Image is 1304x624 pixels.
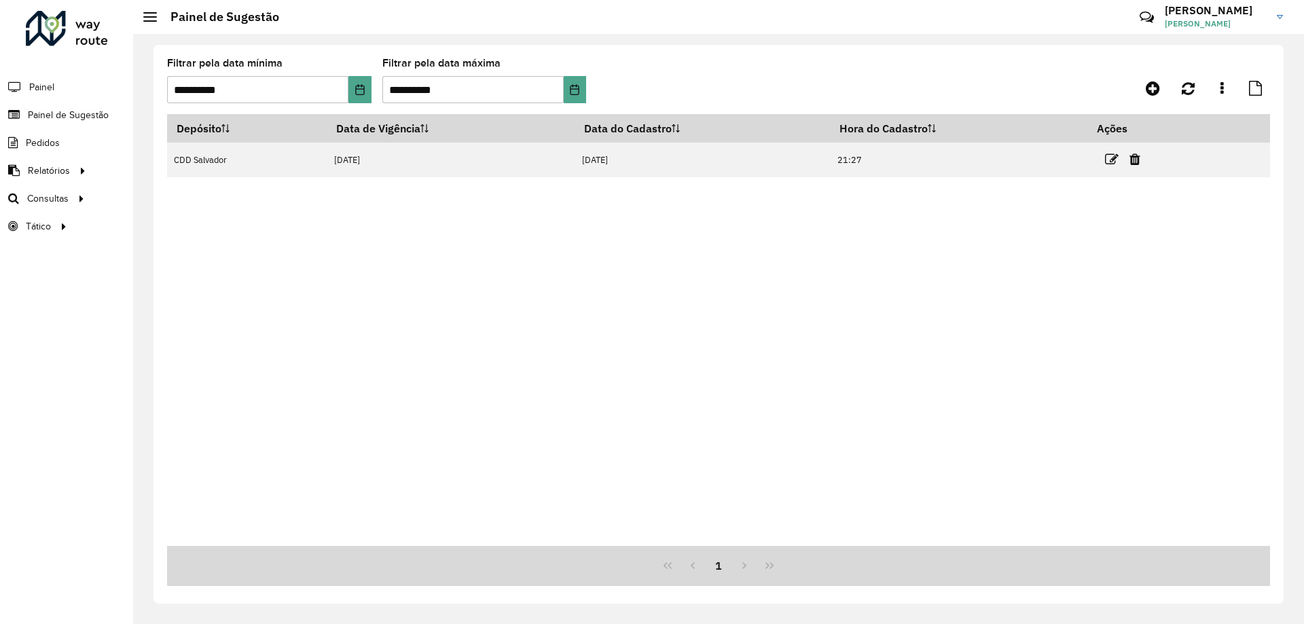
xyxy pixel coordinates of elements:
[830,114,1087,143] th: Hora do Cadastro
[167,143,327,177] td: CDD Salvador
[382,55,501,71] label: Filtrar pela data máxima
[28,164,70,178] span: Relatórios
[348,76,371,103] button: Choose Date
[26,136,60,150] span: Pedidos
[28,108,109,122] span: Painel de Sugestão
[1129,150,1140,168] a: Excluir
[1165,4,1267,17] h3: [PERSON_NAME]
[167,55,283,71] label: Filtrar pela data mínima
[327,143,575,177] td: [DATE]
[1165,18,1267,30] span: [PERSON_NAME]
[1132,3,1161,32] a: Contato Rápido
[1105,150,1119,168] a: Editar
[564,76,586,103] button: Choose Date
[167,114,327,143] th: Depósito
[157,10,279,24] h2: Painel de Sugestão
[575,143,830,177] td: [DATE]
[830,143,1087,177] td: 21:27
[1087,114,1169,143] th: Ações
[29,80,54,94] span: Painel
[26,219,51,234] span: Tático
[706,553,731,579] button: 1
[327,114,575,143] th: Data de Vigência
[575,114,830,143] th: Data do Cadastro
[27,191,69,206] span: Consultas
